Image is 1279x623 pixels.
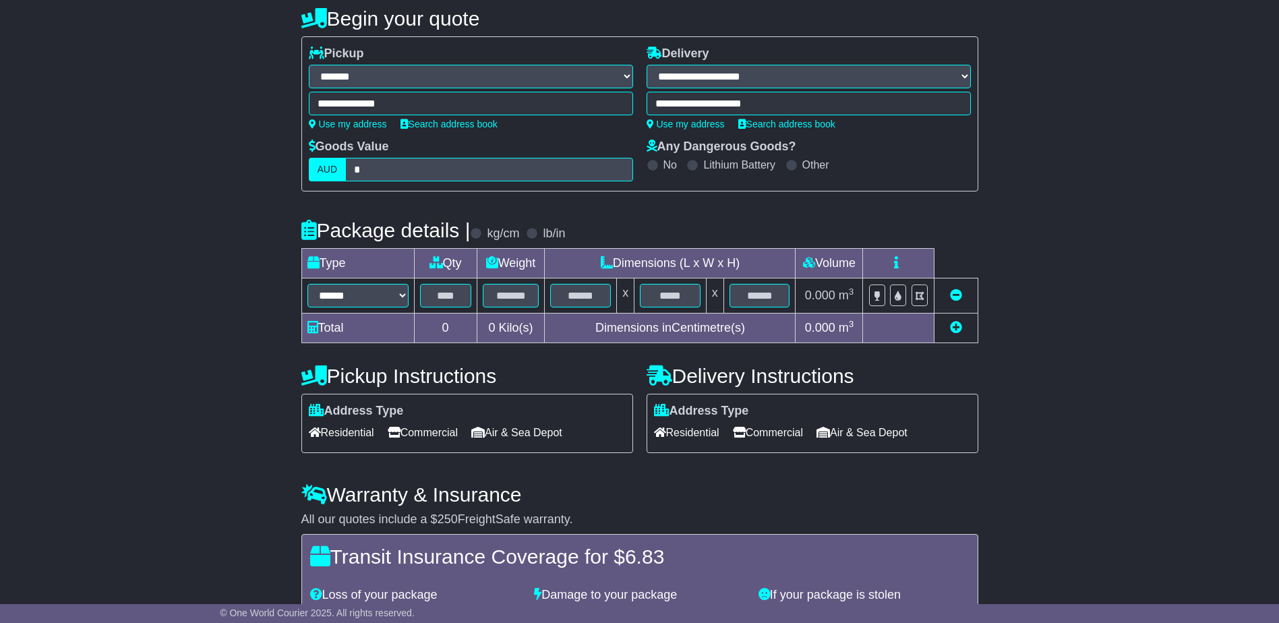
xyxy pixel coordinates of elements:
h4: Begin your quote [301,7,978,30]
span: Commercial [733,422,803,443]
td: Dimensions (L x W x H) [545,249,796,278]
span: 250 [438,512,458,526]
h4: Warranty & Insurance [301,483,978,506]
label: No [663,158,677,171]
a: Use my address [647,119,725,129]
h4: Transit Insurance Coverage for $ [310,545,970,568]
td: Volume [796,249,863,278]
td: Type [301,249,414,278]
div: If your package is stolen [752,588,976,603]
label: Any Dangerous Goods? [647,140,796,154]
a: Search address book [738,119,835,129]
span: © One World Courier 2025. All rights reserved. [220,607,415,618]
label: Pickup [309,47,364,61]
td: Dimensions in Centimetre(s) [545,314,796,343]
a: Remove this item [950,289,962,302]
sup: 3 [849,319,854,329]
span: m [839,289,854,302]
div: Loss of your package [303,588,528,603]
label: AUD [309,158,347,181]
td: Total [301,314,414,343]
a: Search address book [400,119,498,129]
span: Residential [654,422,719,443]
label: Address Type [309,404,404,419]
label: Other [802,158,829,171]
td: Qty [414,249,477,278]
span: Air & Sea Depot [816,422,908,443]
sup: 3 [849,287,854,297]
span: 0.000 [805,289,835,302]
label: Address Type [654,404,749,419]
td: 0 [414,314,477,343]
a: Add new item [950,321,962,334]
span: m [839,321,854,334]
td: x [617,278,634,314]
h4: Pickup Instructions [301,365,633,387]
span: Residential [309,422,374,443]
span: Air & Sea Depot [471,422,562,443]
td: Kilo(s) [477,314,545,343]
a: Use my address [309,119,387,129]
label: kg/cm [487,227,519,241]
td: x [706,278,723,314]
label: Delivery [647,47,709,61]
span: 0 [488,321,495,334]
label: Goods Value [309,140,389,154]
h4: Delivery Instructions [647,365,978,387]
label: Lithium Battery [703,158,775,171]
span: Commercial [388,422,458,443]
div: All our quotes include a $ FreightSafe warranty. [301,512,978,527]
div: Damage to your package [527,588,752,603]
span: 6.83 [625,545,664,568]
h4: Package details | [301,219,471,241]
span: 0.000 [805,321,835,334]
label: lb/in [543,227,565,241]
td: Weight [477,249,545,278]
